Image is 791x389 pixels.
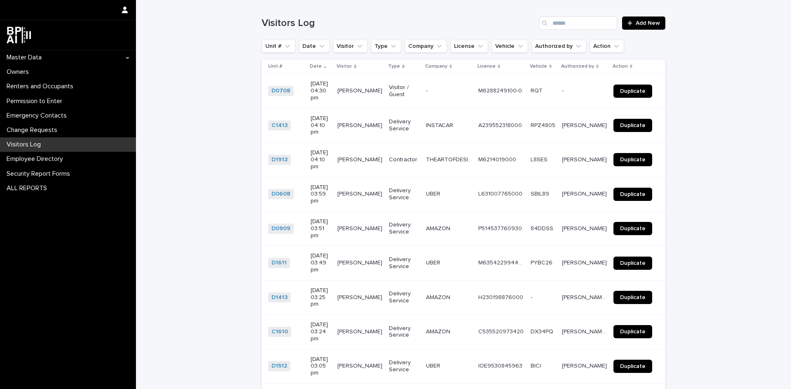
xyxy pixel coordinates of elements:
[491,40,528,53] button: Vehicle
[622,17,665,30] a: Add New
[311,321,331,342] p: [DATE] 03:24 pm
[337,258,384,266] p: JORDANO MARTINEZ
[620,295,646,300] span: Duplicate
[389,156,419,163] p: Contractor
[426,189,442,198] p: UBER
[389,187,419,201] p: Delivery Service
[613,291,652,304] a: Duplicate
[262,246,665,280] tr: D1611 [DATE] 03:49 pm[PERSON_NAME][PERSON_NAME] Delivery ServiceUBERUBER M635422994450M6354229944...
[337,62,352,71] p: Visitor
[311,184,331,205] p: [DATE] 03:59 pm
[620,88,646,94] span: Duplicate
[426,155,473,163] p: THEARTOFDESIGN
[271,225,290,232] a: D0909
[620,260,646,266] span: Duplicate
[271,191,290,198] a: D0608
[337,155,384,163] p: RAFAEL MENDOZA
[426,361,442,370] p: UBER
[389,359,419,373] p: Delivery Service
[337,327,384,335] p: LAZARO CANDANO
[562,224,608,232] p: [PERSON_NAME]
[613,188,652,201] a: Duplicate
[388,62,400,71] p: Type
[271,294,288,301] a: D1413
[562,155,608,163] p: Luis Emilio Gomez
[478,120,524,129] p: A239552318000
[389,290,419,304] p: Delivery Service
[531,224,555,232] p: 84DDSS
[561,62,594,71] p: Authorized by
[389,222,419,236] p: Delivery Service
[613,222,652,235] a: Duplicate
[262,74,665,108] tr: D0708 [DATE] 04:30 pm[PERSON_NAME][PERSON_NAME] Visitor / Guest-- M6288249100-0M6288249100-0 RQTR...
[426,120,455,129] p: INSTACAR
[531,327,555,335] p: DX34PQ
[3,83,80,90] p: Renters and Occupants
[311,356,331,377] p: [DATE] 03:05 pm
[271,156,288,163] a: D1913
[620,191,646,197] span: Duplicate
[262,211,665,245] tr: D0909 [DATE] 03:51 pm[PERSON_NAME][PERSON_NAME] Delivery ServiceAMAZONAMAZON P514537760930P514537...
[531,86,544,94] p: RQT
[262,315,665,349] tr: C1610 [DATE] 03:24 pm[PERSON_NAME][PERSON_NAME] Delivery ServiceAMAZONAMAZON C535520973420C535520...
[539,17,617,30] div: Search
[562,327,608,335] p: Ana Isabel Hernandez Blasini
[262,177,665,211] tr: D0608 [DATE] 03:59 pm[PERSON_NAME][PERSON_NAME] Delivery ServiceUBERUBER L631007765000L6310077650...
[426,86,429,94] p: -
[3,68,35,76] p: Owners
[337,224,384,232] p: [PERSON_NAME]
[426,258,442,266] p: UBER
[299,40,330,53] button: Date
[562,258,608,266] p: Luis Enrique Bello De Jongh
[389,256,419,270] p: Delivery Service
[389,118,419,132] p: Delivery Service
[620,157,646,163] span: Duplicate
[311,218,331,239] p: [DATE] 03:51 pm
[620,123,646,128] span: Duplicate
[562,292,608,301] p: Juan Jose Lopez Murphy
[268,62,282,71] p: Unit #
[310,62,322,71] p: Date
[3,54,48,61] p: Master Data
[478,327,525,335] p: C535520973420
[271,328,288,335] a: C1610
[262,40,295,53] button: Unit #
[478,292,525,301] p: H230198876000
[531,189,551,198] p: SBIL89
[478,189,524,198] p: L631007765000
[426,327,452,335] p: AMAZON
[262,349,665,383] tr: D1512 [DATE] 03:05 pm[PERSON_NAME][PERSON_NAME] Delivery ServiceUBERUBER IOE9530845963IOE95308459...
[271,363,287,370] a: D1512
[531,155,549,163] p: L8SES
[620,329,646,335] span: Duplicate
[620,226,646,231] span: Duplicate
[3,97,69,105] p: Permission to Enter
[262,143,665,177] tr: D1913 [DATE] 04:10 pm[PERSON_NAME][PERSON_NAME] ContractorTHEARTOFDESIGNTHEARTOFDESIGN M621401900...
[636,20,660,26] span: Add New
[531,292,534,301] p: -
[562,189,608,198] p: [PERSON_NAME]
[371,40,401,53] button: Type
[337,292,384,301] p: KELVIN HERNANDEZ
[478,258,526,266] p: M635422994450
[531,258,554,266] p: PYBC26
[389,84,419,98] p: Visitor / Guest
[311,149,331,170] p: [DATE] 04:10 pm
[262,280,665,314] tr: D1413 [DATE] 03:25 pm[PERSON_NAME][PERSON_NAME] Delivery ServiceAMAZONAMAZON H230198876000H230198...
[478,155,518,163] p: M6214019000
[613,119,652,132] a: Duplicate
[613,257,652,270] a: Duplicate
[562,361,608,370] p: Jessica Idarraga
[3,184,54,192] p: ALL REPORTS
[3,112,73,120] p: Emergency Contacts
[426,224,452,232] p: AMAZON
[3,170,77,178] p: Security Report Forms
[478,361,524,370] p: IOE9530845963
[613,360,652,373] a: Duplicate
[405,40,447,53] button: Company
[311,252,331,273] p: [DATE] 03:49 pm
[613,153,652,166] a: Duplicate
[3,141,47,149] p: Visitors Log
[389,325,419,339] p: Delivery Service
[337,86,384,94] p: [PERSON_NAME]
